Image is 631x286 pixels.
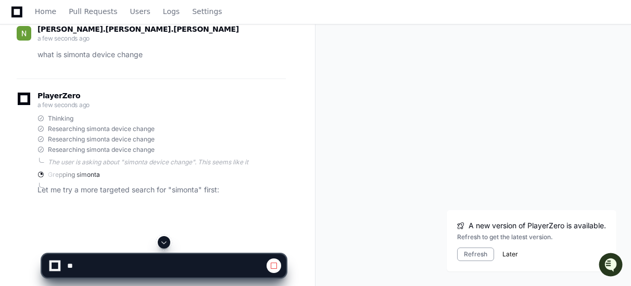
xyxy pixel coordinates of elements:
[48,114,73,123] span: Thinking
[457,233,606,241] div: Refresh to get the latest version.
[35,88,151,96] div: We're offline, but we'll be back soon!
[17,26,31,41] img: ACg8ocIiWXJC7lEGJNqNt4FHmPVymFM05ITMeS-frqobA_m8IZ6TxA=s96-c
[48,171,100,179] span: Grepping simonta
[37,101,90,109] span: a few seconds ago
[457,248,494,261] button: Refresh
[469,220,606,231] span: A new version of PlayerZero is available.
[37,34,90,42] span: a few seconds ago
[48,146,155,154] span: Researching simonta device change
[192,8,222,15] span: Settings
[177,81,190,93] button: Start new chat
[48,135,155,144] span: Researching simonta device change
[502,250,518,258] button: Later
[598,252,626,280] iframe: Open customer support
[37,184,286,196] p: Let me try a more targeted search for "simonta" first:
[35,8,56,15] span: Home
[35,77,171,88] div: Start new chat
[10,77,29,96] img: 1756235613930-3d25f9e4-fa56-45dd-b3ad-e072dfbd1548
[37,25,239,33] span: [PERSON_NAME].[PERSON_NAME].[PERSON_NAME]
[48,125,155,133] span: Researching simonta device change
[73,109,126,117] a: Powered byPylon
[10,10,31,31] img: PlayerZero
[104,109,126,117] span: Pylon
[10,42,190,58] div: Welcome
[48,158,286,166] div: The user is asking about "simonta device change". This seems like it
[69,8,117,15] span: Pull Requests
[163,8,180,15] span: Logs
[37,49,286,61] p: what is simonta device change
[130,8,150,15] span: Users
[37,93,80,99] span: PlayerZero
